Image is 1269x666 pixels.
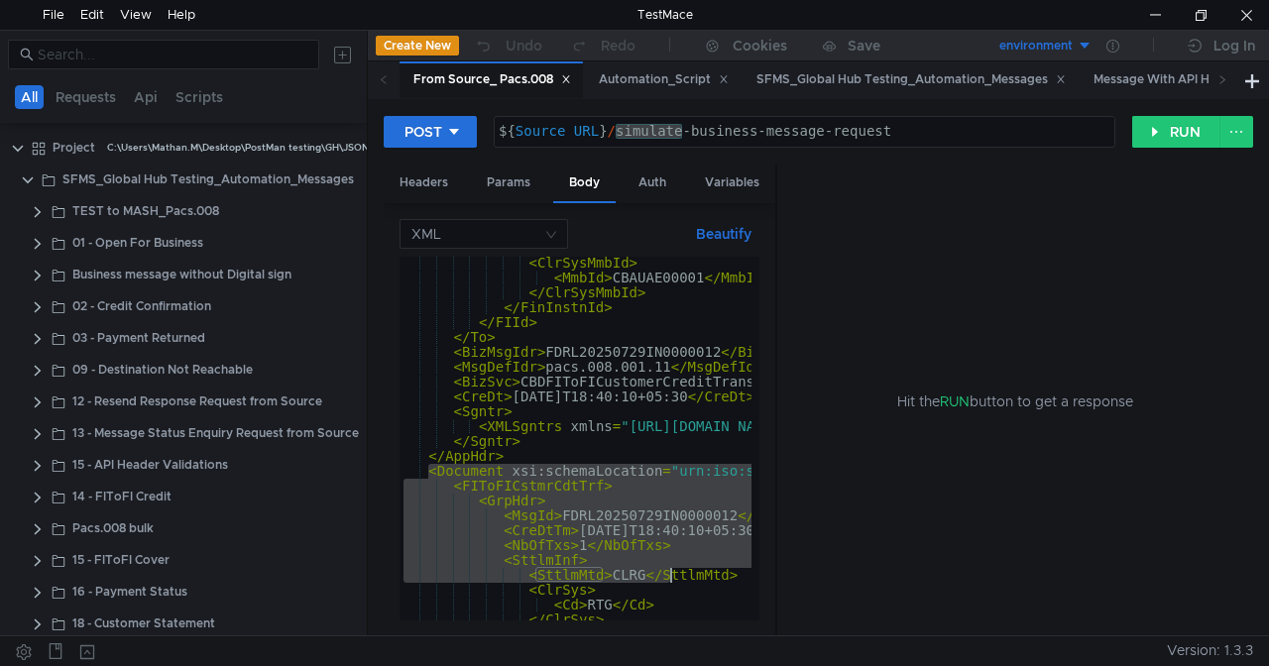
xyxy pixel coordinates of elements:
div: Cookies [733,34,787,57]
button: environment [955,30,1093,61]
button: RUN [1132,116,1220,148]
div: Auth [623,165,682,201]
button: All [15,85,44,109]
div: Project [53,133,95,163]
input: Search... [38,44,307,65]
div: TEST to MASH_Pacs.008 [72,196,219,226]
button: Scripts [170,85,229,109]
span: Version: 1.3.3 [1167,636,1253,665]
div: Business message without Digital sign [72,260,291,289]
div: 13 - Message Status Enquiry Request from Source [72,418,359,448]
div: Pacs.008 bulk [72,513,154,543]
div: 14 - FIToFI Credit [72,482,172,511]
div: 15 - FIToFI Cover [72,545,170,575]
div: Message With API Header [1094,69,1261,90]
span: RUN [940,392,970,410]
div: 18 - Customer Statement [72,609,215,638]
button: Create New [376,36,459,55]
div: Save [848,39,880,53]
button: Redo [556,31,649,60]
div: From Source_ Pacs.008 [413,69,571,90]
div: Headers [384,165,464,201]
div: C:\Users\Mathan.M\Desktop\PostMan testing\GH\JSON File\TestMace\Project [107,133,474,163]
div: 03 - Payment Returned [72,323,205,353]
button: Requests [50,85,122,109]
div: 16 - Payment Status [72,577,187,607]
div: Body [553,165,616,203]
button: Api [128,85,164,109]
div: Params [471,165,546,201]
div: Variables [689,165,775,201]
div: SFMS_Global Hub Testing_Automation_Messages [756,69,1066,90]
div: Redo [601,34,635,57]
div: Log In [1213,34,1255,57]
div: environment [999,37,1073,55]
div: 12 - Resend Response Request from Source [72,387,322,416]
button: Undo [459,31,556,60]
button: POST [384,116,477,148]
div: Undo [506,34,542,57]
div: 01 - Open For Business [72,228,203,258]
span: Hit the button to get a response [897,390,1133,412]
div: 15 - API Header Validations [72,450,228,480]
div: SFMS_Global Hub Testing_Automation_Messages [62,165,354,194]
div: POST [404,121,442,143]
div: Automation_Script [599,69,729,90]
div: 02 - Credit Confirmation [72,291,211,321]
button: Beautify [688,222,759,246]
div: 09 - Destination Not Reachable [72,355,253,385]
